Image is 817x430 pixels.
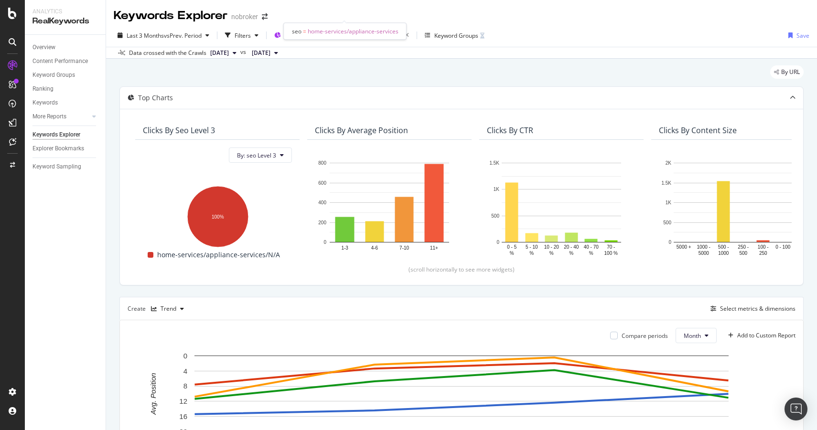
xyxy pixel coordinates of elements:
button: [DATE] [206,47,240,59]
text: 16 [179,412,187,420]
text: 1.5K [661,180,671,186]
div: Content Performance [32,56,88,66]
a: Keyword Groups [32,70,99,80]
span: 2025 Sep. 1st [210,49,229,57]
div: Data crossed with the Crawls [129,49,206,57]
button: Segment:home-services/appliance-services [270,28,413,43]
div: Clicks By CTR [487,126,533,135]
text: 0 - 5 [507,244,516,250]
div: Top Charts [138,93,173,103]
svg: A chart. [315,158,464,258]
text: 12 [179,397,187,405]
a: More Reports [32,112,89,122]
text: % [549,251,554,256]
text: 100 % [604,251,618,256]
text: 200 [318,220,326,225]
div: nobroker [231,12,258,21]
a: Keyword Sampling [32,162,99,172]
div: Add to Custom Report [737,333,795,338]
text: 20 - 40 [564,244,579,250]
a: Keywords Explorer [32,130,99,140]
button: Select metrics & dimensions [707,303,795,315]
span: home-services/appliance-services [308,27,398,35]
text: 1000 [718,251,729,256]
text: 250 [759,251,767,256]
text: 10 - 20 [544,244,559,250]
div: Ranking [32,84,54,94]
div: Clicks By seo Level 3 [143,126,215,135]
span: By URL [781,69,800,75]
svg: A chart. [659,158,808,258]
span: vs Prev. Period [164,31,202,40]
div: Select metrics & dimensions [720,304,795,313]
div: Explorer Bookmarks [32,144,84,154]
text: 800 [318,160,326,166]
text: 500 [739,251,747,256]
a: Explorer Bookmarks [32,144,99,154]
text: 70 - [607,244,615,250]
text: 0 [496,240,499,245]
span: home-services/appliance-services/N/A [157,249,280,261]
div: Open Intercom Messenger [785,398,807,420]
svg: A chart. [143,181,292,249]
a: Keywords [32,98,99,108]
text: % [589,251,593,256]
div: Trend [161,306,176,312]
text: 2K [666,160,672,166]
button: Add to Custom Report [724,328,795,343]
span: Month [684,332,701,340]
text: % [529,251,534,256]
text: 600 [318,180,326,186]
text: 5000 + [677,244,691,250]
text: 100% [212,214,224,220]
text: 0 [668,240,671,245]
div: Keyword Sampling [32,162,81,172]
div: Clicks By Average Position [315,126,408,135]
text: % [569,251,573,256]
text: 7-10 [399,245,409,251]
button: Filters [221,28,262,43]
text: 5 - 10 [526,244,538,250]
text: 500 [663,220,671,225]
text: 250 - [738,244,749,250]
div: Clicks By Content Size [659,126,737,135]
div: Filters [235,31,251,40]
div: arrow-right-arrow-left [262,13,268,20]
div: Keywords Explorer [114,8,227,24]
text: 4-6 [371,245,378,251]
button: Save [785,28,809,43]
text: 1000 - [697,244,710,250]
div: Analytics [32,8,98,16]
text: 500 - [718,244,729,250]
text: 0 - 100 [775,244,791,250]
div: legacy label [770,65,804,79]
span: seo [292,27,301,35]
button: Last 3 MonthsvsPrev. Period [114,28,213,43]
div: Keywords [32,98,58,108]
button: By: seo Level 3 [229,147,292,163]
button: Trend [147,301,188,316]
span: vs [240,48,248,56]
text: 40 - 70 [584,244,599,250]
text: 1K [494,187,500,192]
text: 4 [183,367,187,375]
text: 1.5K [489,160,499,166]
text: 0 [183,352,187,360]
span: Last 3 Months [127,31,164,40]
span: By: seo Level 3 [237,151,276,159]
a: Overview [32,42,99,52]
div: More Reports [32,112,66,122]
a: Ranking [32,84,99,94]
svg: A chart. [487,158,636,258]
text: 8 [183,382,187,390]
div: Keyword Groups [434,31,478,40]
text: 11+ [430,245,438,251]
text: 5000 [699,251,709,256]
span: = [303,27,306,35]
div: RealKeywords [32,16,98,27]
div: Keyword Groups [32,70,75,80]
